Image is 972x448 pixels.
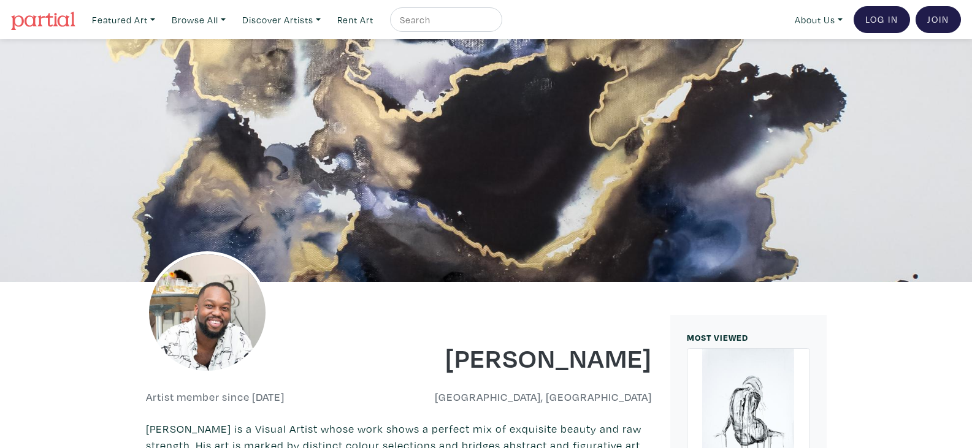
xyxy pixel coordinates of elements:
a: Featured Art [86,7,161,32]
a: Join [916,6,961,33]
a: Log In [854,6,910,33]
h6: [GEOGRAPHIC_DATA], [GEOGRAPHIC_DATA] [408,390,652,404]
small: MOST VIEWED [687,332,748,343]
a: Browse All [166,7,231,32]
input: Search [399,12,491,28]
a: Discover Artists [237,7,326,32]
h1: [PERSON_NAME] [408,341,652,374]
h6: Artist member since [DATE] [146,390,285,404]
a: Rent Art [332,7,379,32]
img: phpThumb.php [146,251,269,374]
a: About Us [789,7,848,32]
